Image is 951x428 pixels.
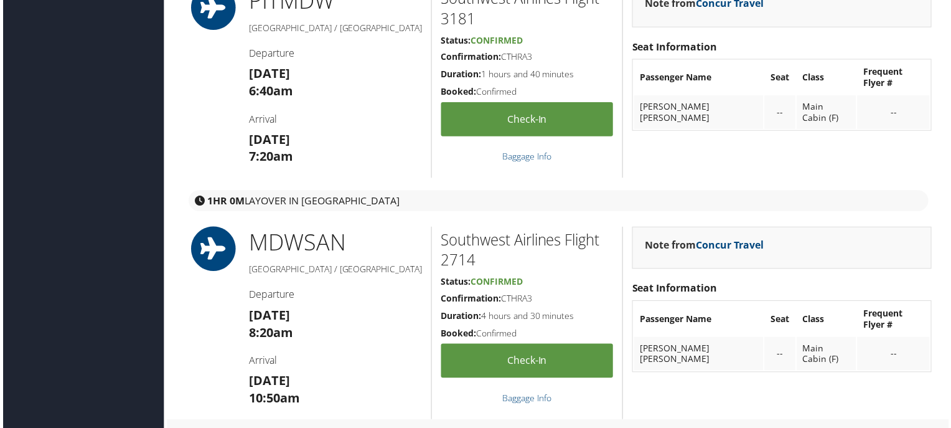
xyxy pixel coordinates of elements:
div: -- [866,107,926,118]
td: Main Cabin (F) [799,339,859,373]
strong: Booked: [441,329,476,341]
h5: 4 hours and 30 minutes [441,311,614,324]
strong: Duration: [441,69,481,80]
strong: 8:20am [248,326,292,343]
a: Baggage Info [502,151,552,163]
h4: Departure [248,46,421,60]
strong: [DATE] [248,308,289,325]
div: -- [772,107,791,118]
strong: Booked: [441,86,476,98]
h5: Confirmed [441,329,614,341]
h4: Arrival [248,356,421,369]
strong: [DATE] [248,65,289,82]
th: Seat [766,304,797,338]
th: Passenger Name [635,304,765,338]
h1: MDW SAN [248,228,421,259]
strong: Confirmation: [441,294,501,306]
strong: Note from [646,239,766,253]
strong: 6:40am [248,83,292,100]
div: -- [772,350,791,361]
strong: [DATE] [248,374,289,391]
a: Check-in [441,103,614,137]
a: Concur Travel [697,239,766,253]
h5: CTHRA3 [441,51,614,64]
h5: 1 hours and 40 minutes [441,69,614,81]
strong: 10:50am [248,392,299,409]
th: Class [799,304,859,338]
strong: 1HR 0M [205,195,243,209]
h4: Departure [248,289,421,303]
th: Seat [766,61,797,95]
div: -- [866,350,926,361]
td: Main Cabin (F) [799,96,859,130]
th: Passenger Name [635,61,765,95]
strong: 7:20am [248,149,292,166]
td: [PERSON_NAME] [PERSON_NAME] [635,339,765,373]
td: [PERSON_NAME] [PERSON_NAME] [635,96,765,130]
h4: Arrival [248,113,421,126]
h5: [GEOGRAPHIC_DATA] / [GEOGRAPHIC_DATA] [248,22,421,34]
strong: Duration: [441,311,481,323]
strong: Confirmation: [441,51,501,63]
th: Frequent Flyer # [860,61,932,95]
h2: Southwest Airlines Flight 2714 [441,231,614,272]
a: Check-in [441,346,614,380]
strong: Seat Information [633,40,718,54]
strong: [DATE] [248,131,289,148]
strong: Status: [441,34,471,46]
span: Confirmed [471,34,523,46]
a: Baggage Info [502,394,552,406]
th: Class [799,61,859,95]
strong: Status: [441,277,471,289]
h5: CTHRA3 [441,294,614,307]
span: Confirmed [471,277,523,289]
h5: [GEOGRAPHIC_DATA] / [GEOGRAPHIC_DATA] [248,265,421,277]
h5: Confirmed [441,86,614,98]
strong: Seat Information [633,283,718,297]
th: Frequent Flyer # [860,304,932,338]
div: layover in [GEOGRAPHIC_DATA] [187,191,931,212]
